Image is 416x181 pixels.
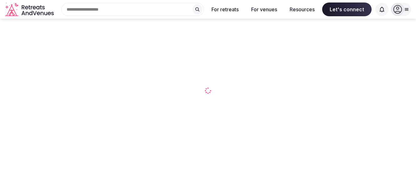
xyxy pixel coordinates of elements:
button: For venues [246,3,282,16]
button: Resources [285,3,320,16]
span: Let's connect [322,3,372,16]
svg: Retreats and Venues company logo [5,3,55,17]
button: For retreats [206,3,244,16]
a: Visit the homepage [5,3,55,17]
